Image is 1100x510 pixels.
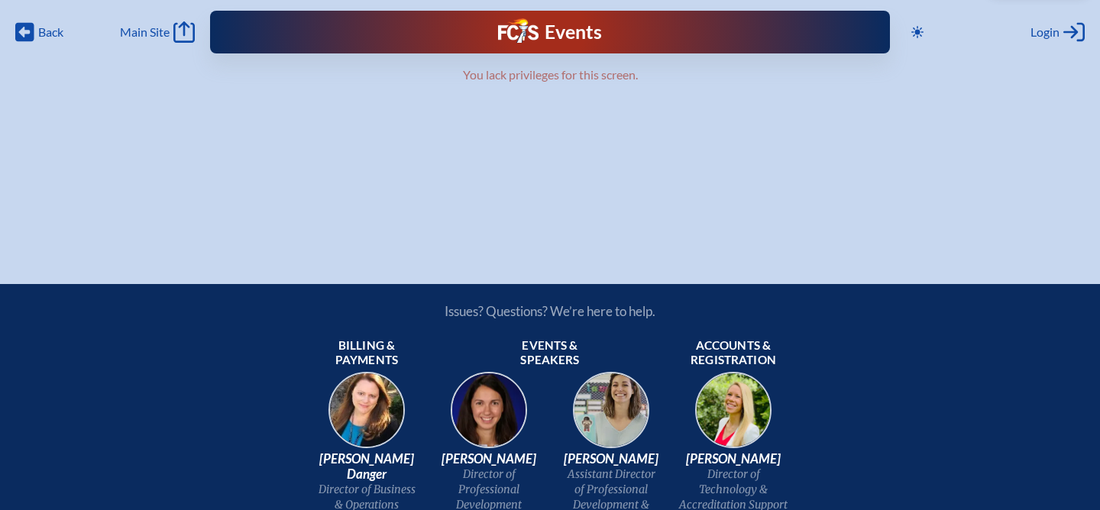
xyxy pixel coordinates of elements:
[440,367,538,465] img: 94e3d245-ca72-49ea-9844-ae84f6d33c0f
[120,24,170,40] span: Main Site
[684,367,782,465] img: b1ee34a6-5a78-4519-85b2-7190c4823173
[281,303,819,319] p: Issues? Questions? We’re here to help.
[498,18,538,43] img: Florida Council of Independent Schools
[38,24,63,40] span: Back
[495,338,605,369] span: Events & speakers
[562,367,660,465] img: 545ba9c4-c691-43d5-86fb-b0a622cbeb82
[120,21,195,43] a: Main Site
[556,451,666,466] span: [PERSON_NAME]
[312,451,422,482] span: [PERSON_NAME] Danger
[545,23,602,42] h1: Events
[312,338,422,369] span: Billing & payments
[147,67,953,82] p: You lack privileges for this screen.
[434,451,544,466] span: [PERSON_NAME]
[1030,24,1060,40] span: Login
[318,367,416,465] img: 9c64f3fb-7776-47f4-83d7-46a341952595
[678,338,788,369] span: Accounts & registration
[405,18,696,46] div: FCIS Events — Future ready
[678,451,788,466] span: [PERSON_NAME]
[498,18,601,46] a: FCIS LogoEvents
